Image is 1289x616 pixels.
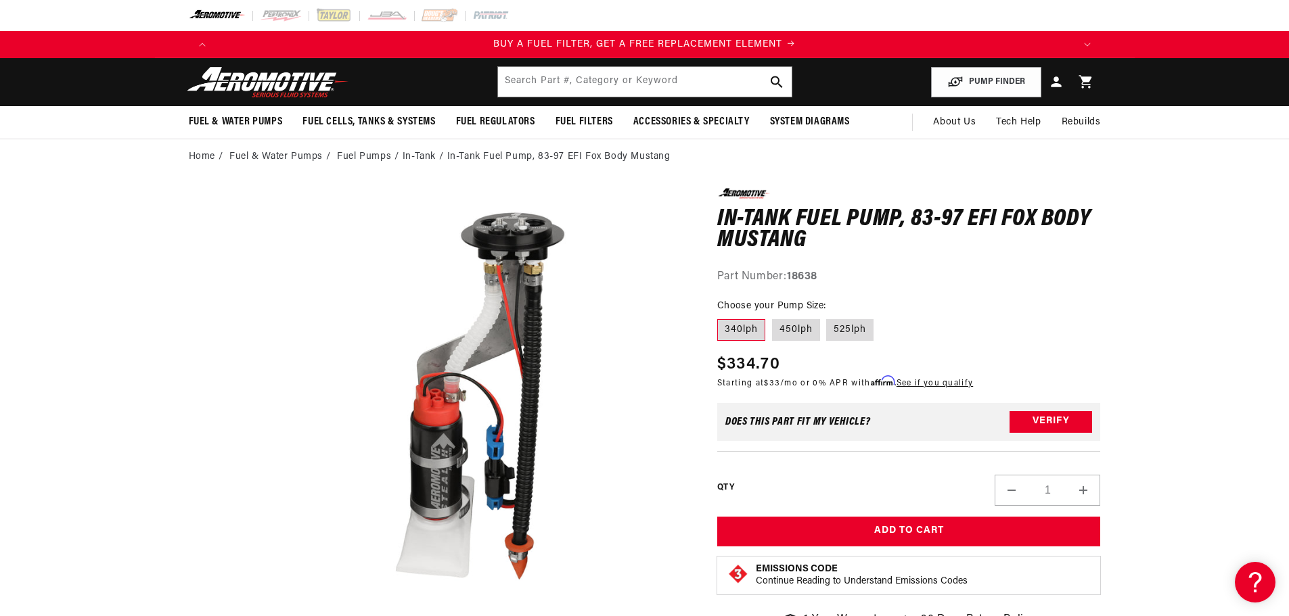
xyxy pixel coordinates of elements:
[623,106,760,138] summary: Accessories & Specialty
[292,106,445,138] summary: Fuel Cells, Tanks & Systems
[1010,411,1092,433] button: Verify
[760,106,860,138] summary: System Diagrams
[826,319,874,341] label: 525lph
[216,37,1074,52] div: 2 of 4
[302,115,435,129] span: Fuel Cells, Tanks & Systems
[897,379,973,387] a: See if you qualify - Learn more about Affirm Financing (opens in modal)
[189,149,215,164] a: Home
[498,67,792,97] input: Search by Part Number, Category or Keyword
[446,106,545,138] summary: Fuel Regulators
[727,563,749,585] img: Emissions code
[717,209,1101,252] h1: In-Tank Fuel Pump, 83-97 EFI Fox Body Mustang
[986,106,1051,139] summary: Tech Help
[923,106,986,139] a: About Us
[189,31,216,58] button: Translation missing: en.sections.announcements.previous_announcement
[183,66,353,98] img: Aeromotive
[717,299,828,313] legend: Choose your Pump Size:
[1062,115,1101,130] span: Rebuilds
[179,106,293,138] summary: Fuel & Water Pumps
[633,115,750,129] span: Accessories & Specialty
[447,149,671,164] li: In-Tank Fuel Pump, 83-97 EFI Fox Body Mustang
[871,376,895,386] span: Affirm
[996,115,1041,130] span: Tech Help
[717,377,973,389] p: Starting at /mo or 0% APR with .
[725,417,871,427] div: Does This part fit My vehicle?
[456,115,535,129] span: Fuel Regulators
[717,482,734,494] label: QTY
[1051,106,1111,139] summary: Rebuilds
[545,106,623,138] summary: Fuel Filters
[933,117,976,127] span: About Us
[756,564,838,574] strong: Emissions Code
[756,563,968,588] button: Emissions CodeContinue Reading to Understand Emissions Codes
[717,517,1101,547] button: Add to Cart
[403,149,447,164] li: In-Tank
[216,37,1074,52] div: Announcement
[756,575,968,588] p: Continue Reading to Understand Emissions Codes
[717,319,765,341] label: 340lph
[189,115,283,129] span: Fuel & Water Pumps
[764,379,780,387] span: $33
[229,149,323,164] a: Fuel & Water Pumps
[155,31,1135,58] slideshow-component: Translation missing: en.sections.announcements.announcement_bar
[337,149,391,164] a: Fuel Pumps
[189,149,1101,164] nav: breadcrumbs
[931,67,1041,97] button: PUMP FINDER
[762,67,792,97] button: search button
[1074,31,1101,58] button: Translation missing: en.sections.announcements.next_announcement
[556,115,613,129] span: Fuel Filters
[717,352,780,377] span: $334.70
[770,115,850,129] span: System Diagrams
[787,271,817,282] strong: 18638
[493,39,782,49] span: BUY A FUEL FILTER, GET A FREE REPLACEMENT ELEMENT
[772,319,820,341] label: 450lph
[216,37,1074,52] a: BUY A FUEL FILTER, GET A FREE REPLACEMENT ELEMENT
[717,268,1101,286] div: Part Number:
